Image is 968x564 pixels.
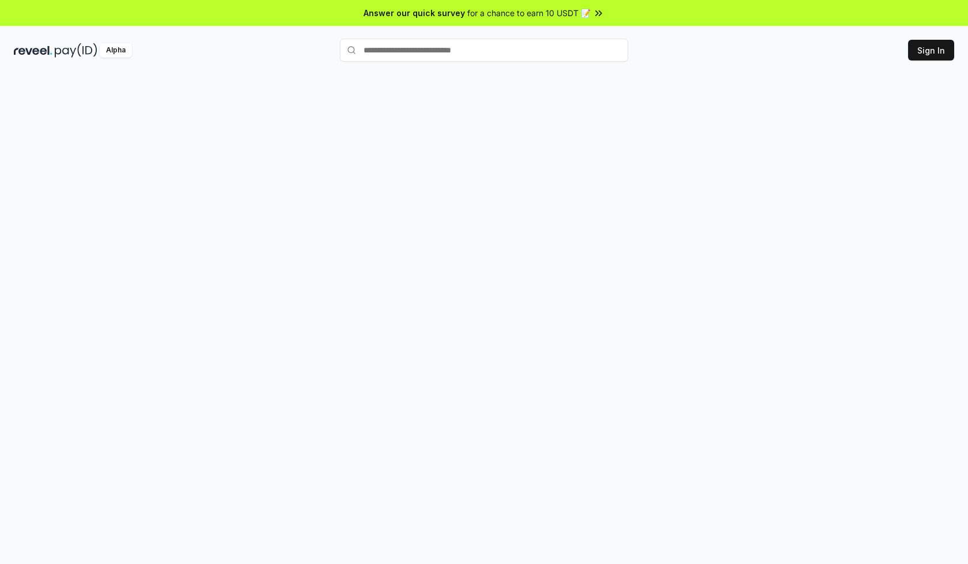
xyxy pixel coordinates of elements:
[55,43,97,58] img: pay_id
[364,7,465,19] span: Answer our quick survey
[908,40,954,60] button: Sign In
[100,43,132,58] div: Alpha
[14,43,52,58] img: reveel_dark
[467,7,591,19] span: for a chance to earn 10 USDT 📝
